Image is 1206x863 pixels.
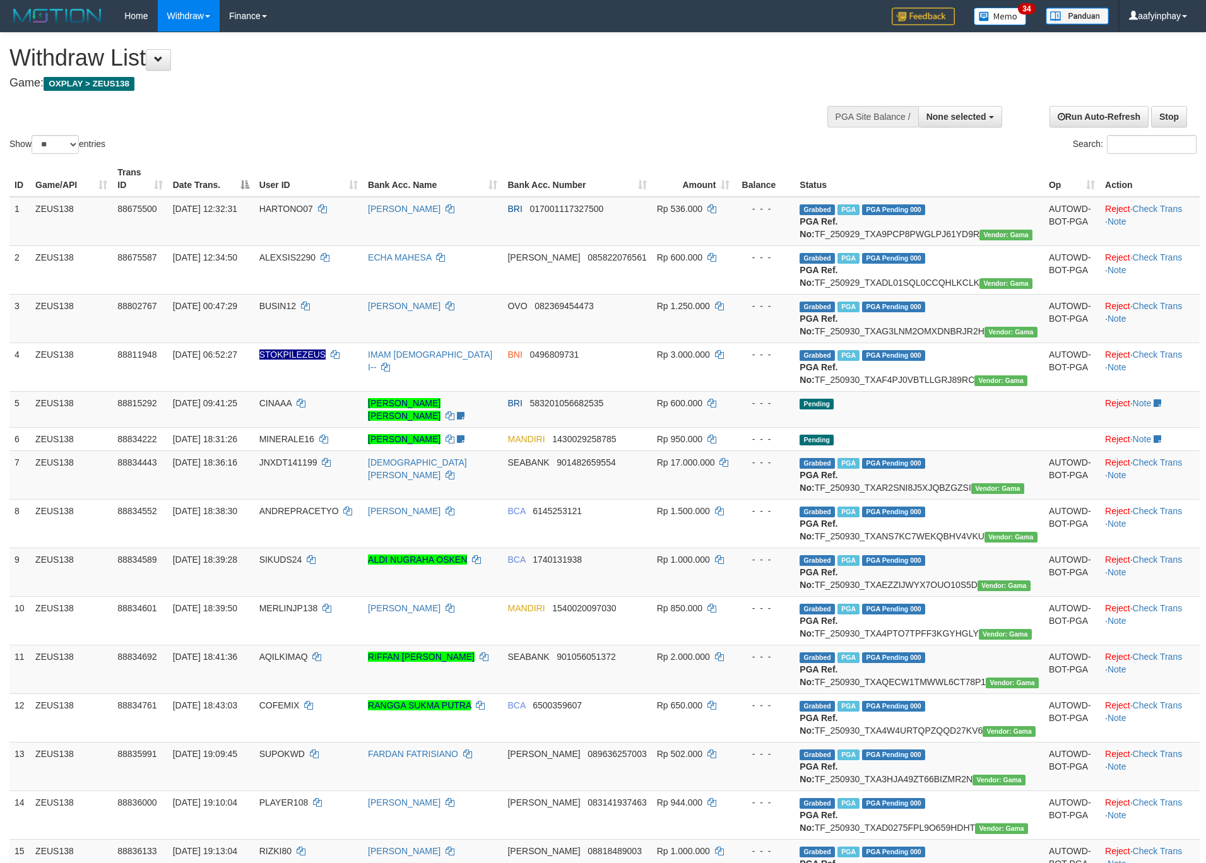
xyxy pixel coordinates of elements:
td: TF_250930_TXAEZZIJWYX7OUO10S5D [795,548,1044,596]
span: Marked by aafsolysreylen [837,507,860,517]
a: ALDI NUGRAHA OSKEN [368,555,467,565]
th: User ID: activate to sort column ascending [254,161,363,197]
span: PGA Pending [862,749,925,760]
td: AUTOWD-BOT-PGA [1044,294,1100,343]
td: 4 [9,343,30,391]
td: · · [1100,450,1200,499]
a: Check Trans [1133,603,1183,613]
a: Note [1108,761,1126,772]
td: ZEUS138 [30,197,112,246]
b: PGA Ref. No: [800,567,837,590]
div: - - - [740,300,789,312]
span: 88835991 [117,749,157,759]
div: - - - [740,251,789,264]
a: Note [1108,362,1126,372]
div: - - - [740,505,789,517]
span: BRI [507,398,522,408]
span: Marked by aafsreyleap [837,350,860,361]
td: TF_250930_TXAQECW1TMWWL6CT78P1 [795,645,1044,693]
span: Rp 1.000.000 [657,555,710,565]
td: · · [1100,499,1200,548]
td: 12 [9,693,30,742]
span: Vendor URL: https://trx31.1velocity.biz [972,775,1026,785]
b: PGA Ref. No: [800,519,837,541]
span: Marked by aafpengsreynich [837,749,860,760]
span: Grabbed [800,652,835,663]
span: Copy 1540020097030 to clipboard [552,603,616,613]
a: Note [1108,567,1126,577]
span: Marked by aafsolysreylen [837,458,860,469]
a: Check Trans [1133,749,1183,759]
td: 7 [9,450,30,499]
a: Check Trans [1133,555,1183,565]
td: ZEUS138 [30,343,112,391]
span: [PERSON_NAME] [507,749,580,759]
a: Note [1108,519,1126,529]
td: AUTOWD-BOT-PGA [1044,450,1100,499]
span: Nama rekening ada tanda titik/strip, harap diedit [259,349,326,360]
span: 88834222 [117,434,157,444]
span: Marked by aafsolysreylen [837,652,860,663]
a: Check Trans [1133,349,1183,360]
span: Rp 850.000 [657,603,702,613]
span: [PERSON_NAME] [507,252,580,262]
td: AUTOWD-BOT-PGA [1044,343,1100,391]
td: AUTOWD-BOT-PGA [1044,499,1100,548]
td: · [1100,391,1200,427]
th: ID [9,161,30,197]
span: OXPLAY > ZEUS138 [44,77,134,91]
td: AUTOWD-BOT-PGA [1044,245,1100,294]
th: Action [1100,161,1200,197]
div: - - - [740,456,789,469]
span: 88834443 [117,457,157,467]
td: TF_250930_TXA4PTO7TPFF3KGYHGLY [795,596,1044,645]
span: [DATE] 18:38:30 [173,506,237,516]
span: MANDIRI [507,434,545,444]
th: Bank Acc. Number: activate to sort column ascending [502,161,651,197]
a: Check Trans [1133,204,1183,214]
span: BCA [507,555,525,565]
span: Copy 6145253121 to clipboard [533,506,582,516]
td: ZEUS138 [30,294,112,343]
button: None selected [918,106,1002,127]
span: Rp 536.000 [657,204,702,214]
td: · · [1100,790,1200,839]
select: Showentries [32,135,79,154]
div: - - - [740,650,789,663]
td: ZEUS138 [30,499,112,548]
a: RANGGA SUKMA PUTRA [368,700,471,710]
td: ZEUS138 [30,596,112,645]
label: Search: [1073,135,1197,154]
span: Copy 6500359607 to clipboard [533,700,582,710]
span: Copy 1430029258785 to clipboard [552,434,616,444]
td: 10 [9,596,30,645]
td: · · [1100,596,1200,645]
td: 1 [9,197,30,246]
th: Date Trans.: activate to sort column descending [168,161,254,197]
a: Note [1108,265,1126,275]
span: 88802767 [117,301,157,311]
span: Grabbed [800,458,835,469]
span: Grabbed [800,253,835,264]
span: PGA Pending [862,458,925,469]
div: PGA Site Balance / [827,106,918,127]
td: ZEUS138 [30,427,112,450]
td: TF_250930_TXAD0275FPL9O659HDHT [795,790,1044,839]
span: Rp 3.000.000 [657,349,710,360]
a: Note [1108,810,1126,820]
img: MOTION_logo.png [9,6,105,25]
span: Grabbed [800,701,835,712]
span: Rp 502.000 [657,749,702,759]
div: - - - [740,348,789,361]
span: ANDREPRACETYO [259,506,339,516]
span: SEABANK [507,652,549,662]
a: [DEMOGRAPHIC_DATA][PERSON_NAME] [368,457,467,480]
a: [PERSON_NAME] [368,434,440,444]
div: - - - [740,433,789,445]
span: Vendor URL: https://trx31.1velocity.biz [974,375,1027,386]
td: AUTOWD-BOT-PGA [1044,548,1100,596]
th: Bank Acc. Name: activate to sort column ascending [363,161,502,197]
b: PGA Ref. No: [800,314,837,336]
h1: Withdraw List [9,45,791,71]
td: TF_250929_TXA9PCP8PWGLPJ61YD9R [795,197,1044,246]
